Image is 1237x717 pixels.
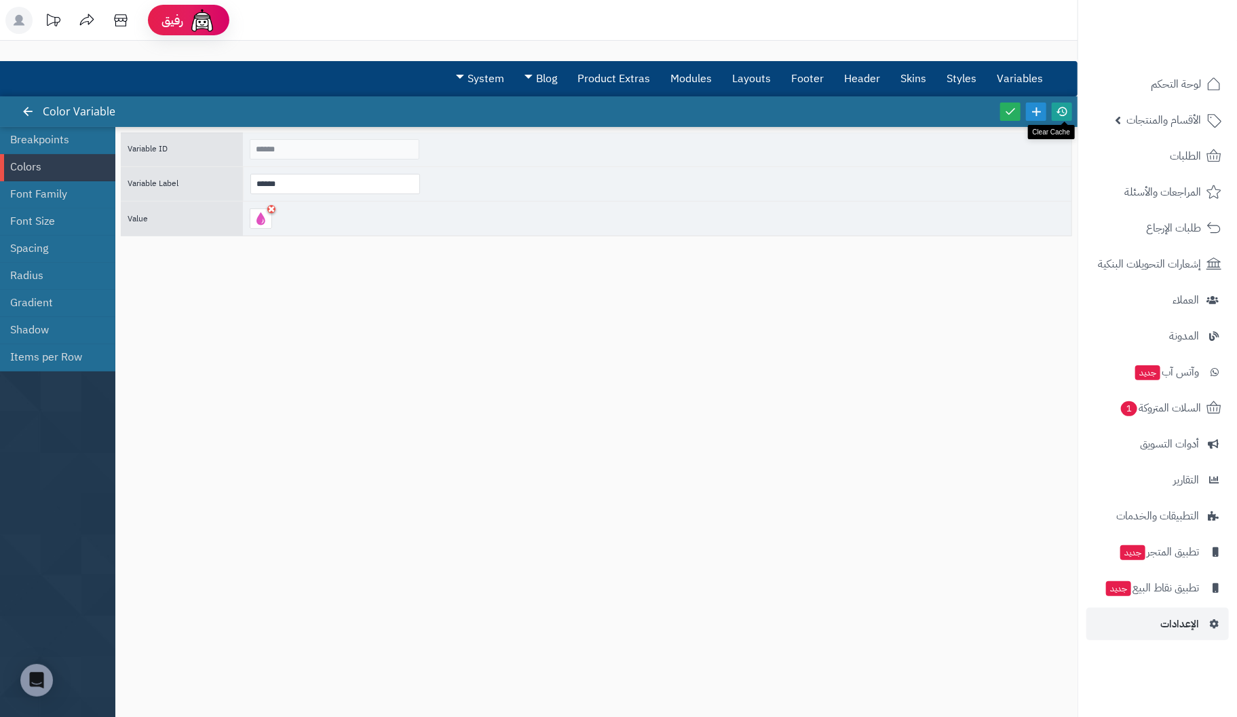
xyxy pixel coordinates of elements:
[1126,111,1201,130] span: الأقسام والمنتجات
[1134,363,1199,382] span: وآتس آب
[1086,356,1229,388] a: وآتس آبجديد
[189,7,216,34] img: ai-face.png
[1086,572,1229,604] a: تطبيق نقاط البيعجديد
[1086,140,1229,172] a: الطلبات
[1086,500,1229,532] a: التطبيقات والخدمات
[514,62,567,96] a: Blog
[936,62,987,96] a: Styles
[1086,608,1229,640] a: الإعدادات
[36,7,70,37] a: تحديثات المنصة
[161,12,183,29] span: رفيق
[1086,536,1229,568] a: تطبيق المتجرجديد
[24,96,129,127] div: Color Variable
[10,316,95,344] a: Shadow
[10,208,95,235] a: Font Size
[20,664,53,697] div: Open Intercom Messenger
[660,62,722,96] a: Modules
[1086,284,1229,316] a: العملاء
[1105,578,1199,597] span: تطبيق نقاط البيع
[1086,212,1229,244] a: طلبات الإرجاع
[1140,435,1199,454] span: أدوات التسويق
[781,62,834,96] a: Footer
[128,143,168,155] span: Variable ID
[1160,614,1199,633] span: الإعدادات
[128,213,148,225] span: Value
[10,262,95,289] a: Radius
[1086,248,1229,280] a: إشعارات التحويلات البنكية
[1135,365,1160,380] span: جديد
[1086,176,1229,208] a: المراجعات والأسئلة
[1121,401,1137,416] span: 1
[1124,183,1201,202] span: المراجعات والأسئلة
[1120,399,1201,418] span: السلات المتروكة
[567,62,660,96] a: Product Extras
[1120,545,1145,560] span: جديد
[1173,471,1199,490] span: التقارير
[10,235,95,262] a: Spacing
[1086,68,1229,100] a: لوحة التحكم
[1086,392,1229,424] a: السلات المتروكة1
[722,62,781,96] a: Layouts
[10,181,95,208] a: Font Family
[1146,219,1201,238] span: طلبات الإرجاع
[10,153,95,181] a: Colors
[1106,581,1131,596] span: جديد
[1173,291,1199,310] span: العملاء
[1116,507,1199,526] span: التطبيقات والخدمات
[1086,320,1229,352] a: المدونة
[10,289,95,316] a: Gradient
[1086,464,1229,496] a: التقارير
[1170,147,1201,166] span: الطلبات
[1119,543,1199,562] span: تطبيق المتجر
[987,62,1053,96] a: Variables
[446,62,514,96] a: System
[128,177,178,189] span: Variable Label
[1028,125,1076,139] div: Clear Cache
[1151,75,1201,94] span: لوحة التحكم
[10,344,95,371] a: Items per Row
[1086,428,1229,460] a: أدوات التسويق
[1098,255,1201,274] span: إشعارات التحويلات البنكية
[10,126,95,153] a: Breakpoints
[834,62,890,96] a: Header
[890,62,936,96] a: Skins
[1169,327,1199,346] span: المدونة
